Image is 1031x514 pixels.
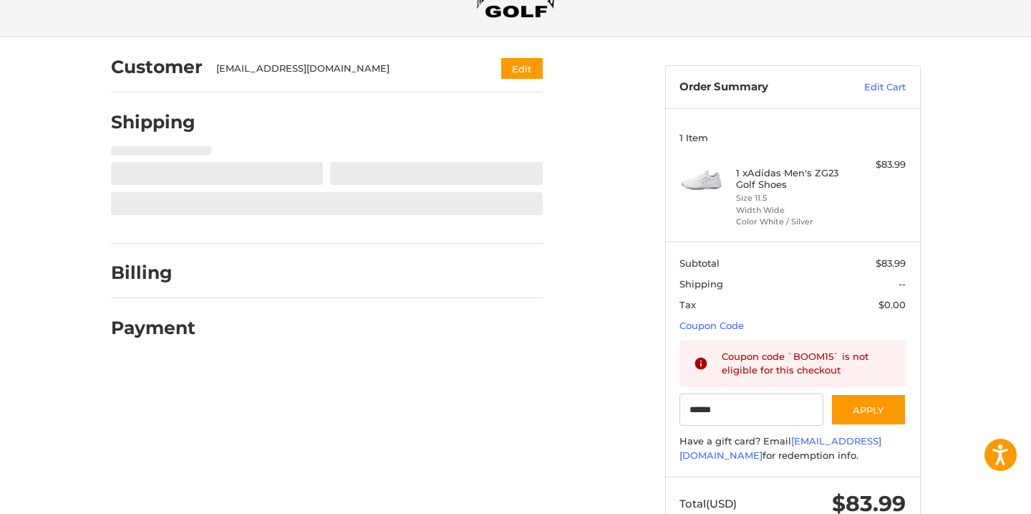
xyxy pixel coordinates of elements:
[679,497,737,510] span: Total (USD)
[833,80,906,95] a: Edit Cart
[111,317,195,339] h2: Payment
[849,158,906,172] div: $83.99
[876,257,906,269] span: $83.99
[899,278,906,290] span: --
[111,56,203,78] h2: Customer
[679,299,696,310] span: Tax
[679,80,833,95] h3: Order Summary
[679,257,720,269] span: Subtotal
[736,216,846,228] li: Color White / Silver
[736,192,846,204] li: Size 11.5
[216,62,473,76] div: [EMAIL_ADDRESS][DOMAIN_NAME]
[111,111,195,133] h2: Shipping
[679,278,723,290] span: Shipping
[679,320,744,331] a: Coupon Code
[722,350,892,378] div: Coupon code `BOOM15` is not eligible for this checkout
[679,434,906,462] div: Have a gift card? Email for redemption info.
[501,58,543,79] button: Edit
[736,167,846,191] h4: 1 x Adidas Men's ZG23 Golf Shoes
[679,394,823,426] input: Gift Certificate or Coupon Code
[736,204,846,216] li: Width Wide
[679,435,881,461] a: [EMAIL_ADDRESS][DOMAIN_NAME]
[878,299,906,310] span: $0.00
[111,262,195,284] h2: Billing
[679,132,906,143] h3: 1 Item
[831,394,906,426] button: Apply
